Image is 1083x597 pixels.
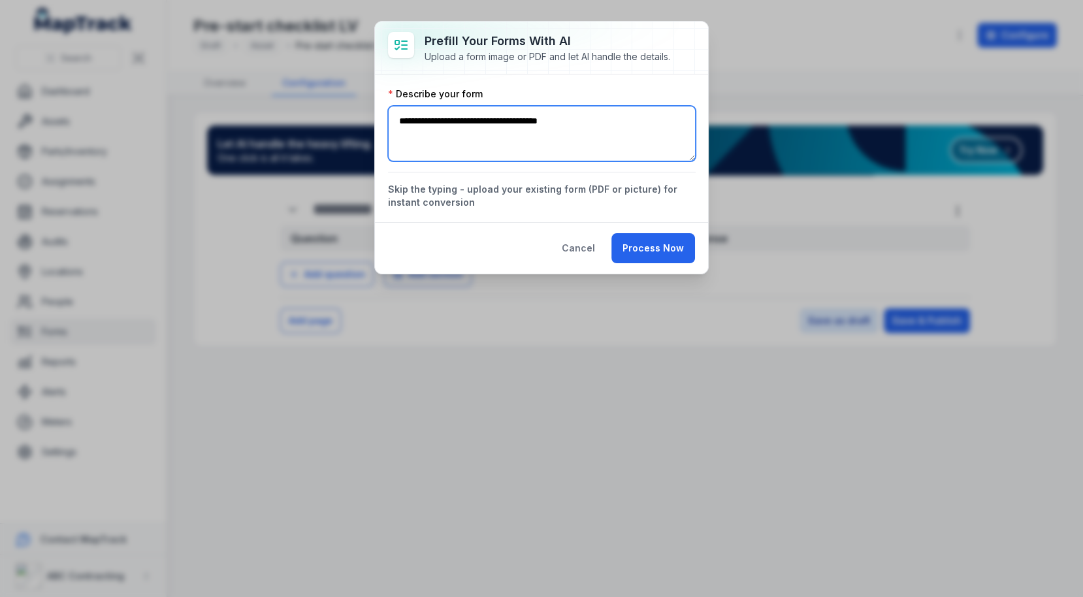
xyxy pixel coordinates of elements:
[388,183,696,209] button: Skip the typing - upload your existing form (PDF or picture) for instant conversion
[388,88,483,101] label: Describe your form
[425,32,670,50] h3: Prefill Your Forms with AI
[388,106,696,161] textarea: :r8v:-form-item-label
[611,233,695,263] button: Process Now
[551,233,606,263] button: Cancel
[425,50,670,63] div: Upload a form image or PDF and let AI handle the details.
